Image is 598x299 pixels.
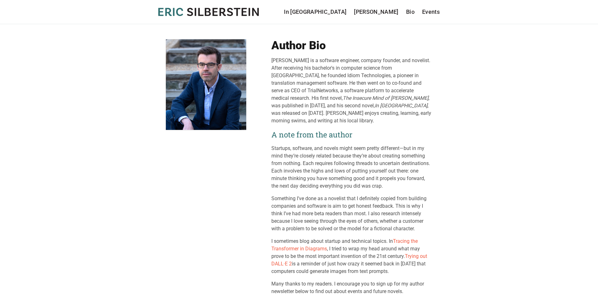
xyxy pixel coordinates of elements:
p: Many thanks to my readers. I encourage you to sign up for my author newsletter below to find out ... [271,280,432,295]
a: Bio [406,8,415,16]
a: In [GEOGRAPHIC_DATA] [284,8,346,16]
a: [PERSON_NAME] [354,8,399,16]
h1: Author Bio [271,39,432,52]
h2: A note from the author [271,130,432,140]
em: The Insecure Mind of [PERSON_NAME] [343,95,428,101]
p: Something I’ve done as a novelist that I definitely copied from building companies and software i... [271,195,432,232]
p: Startups, software, and novels might seem pretty different—but in my mind they’re closely related... [271,145,432,190]
p: I sometimes blog about startup and technical topics. In , I tried to wrap my head around what may... [271,238,432,275]
em: In [GEOGRAPHIC_DATA] [375,103,427,109]
a: Events [422,8,440,16]
img: Eric Silberstein [166,39,246,130]
div: [PERSON_NAME] is a software engineer, company founder, and novelist. After receiving his bachelor... [271,57,432,125]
